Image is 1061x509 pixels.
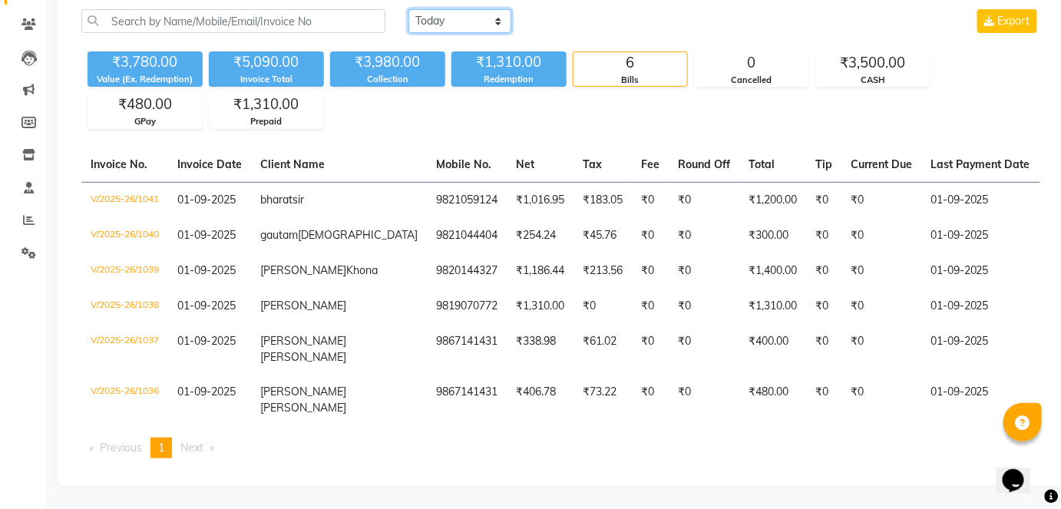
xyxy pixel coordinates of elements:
td: ₹1,310.00 [507,289,573,324]
td: 9821044404 [427,218,507,253]
span: [PERSON_NAME] [260,385,346,398]
span: 01-09-2025 [177,263,236,277]
span: Net [516,157,534,171]
span: Previous [100,441,142,454]
td: ₹61.02 [573,324,632,375]
td: V/2025-26/1038 [81,289,168,324]
div: Prepaid [210,115,323,128]
div: Value (Ex. Redemption) [88,73,203,86]
td: ₹406.78 [507,375,573,425]
div: CASH [816,74,930,87]
td: ₹0 [669,182,739,218]
td: ₹0 [841,289,921,324]
td: ₹338.98 [507,324,573,375]
span: Khona [346,263,378,277]
td: ₹0 [632,253,669,289]
span: Export [998,14,1030,28]
span: 1 [158,441,164,454]
td: 01-09-2025 [921,218,1040,253]
td: 9820144327 [427,253,507,289]
td: ₹0 [806,375,841,425]
div: 6 [573,52,687,74]
span: Fee [641,157,659,171]
div: Collection [330,73,445,86]
td: V/2025-26/1037 [81,324,168,375]
td: ₹0 [841,253,921,289]
span: 01-09-2025 [177,193,236,207]
span: Tax [583,157,602,171]
td: ₹0 [806,182,841,218]
span: Next [180,441,203,454]
td: ₹0 [632,375,669,425]
button: Export [977,9,1037,33]
td: V/2025-26/1039 [81,253,168,289]
span: Invoice Date [177,157,242,171]
input: Search by Name/Mobile/Email/Invoice No [81,9,385,33]
div: ₹3,780.00 [88,51,203,73]
td: ₹0 [632,218,669,253]
td: V/2025-26/1041 [81,182,168,218]
div: 0 [695,52,808,74]
td: ₹0 [669,375,739,425]
td: ₹0 [806,324,841,375]
span: Last Payment Date [930,157,1030,171]
td: ₹0 [806,253,841,289]
div: ₹3,500.00 [816,52,930,74]
div: ₹1,310.00 [451,51,567,73]
td: ₹1,200.00 [739,182,806,218]
td: ₹0 [841,218,921,253]
span: [PERSON_NAME] [260,263,346,277]
td: ₹0 [841,182,921,218]
td: V/2025-26/1040 [81,218,168,253]
td: ₹480.00 [739,375,806,425]
span: sir [293,193,304,207]
td: ₹0 [806,218,841,253]
td: ₹400.00 [739,324,806,375]
span: Total [749,157,775,171]
td: ₹0 [669,253,739,289]
span: Round Off [678,157,730,171]
td: ₹1,016.95 [507,182,573,218]
span: 01-09-2025 [177,385,236,398]
div: ₹5,090.00 [209,51,324,73]
td: ₹1,400.00 [739,253,806,289]
span: [PERSON_NAME] [260,334,346,348]
td: ₹0 [669,289,739,324]
td: ₹73.22 [573,375,632,425]
td: ₹0 [632,182,669,218]
td: ₹45.76 [573,218,632,253]
td: ₹300.00 [739,218,806,253]
td: 9867141431 [427,324,507,375]
div: Redemption [451,73,567,86]
div: ₹480.00 [88,94,202,115]
td: ₹1,310.00 [739,289,806,324]
span: [PERSON_NAME] [260,401,346,415]
td: V/2025-26/1036 [81,375,168,425]
td: ₹0 [573,289,632,324]
nav: Pagination [81,438,1040,458]
td: ₹254.24 [507,218,573,253]
div: Invoice Total [209,73,324,86]
td: ₹1,186.44 [507,253,573,289]
span: 01-09-2025 [177,334,236,348]
span: [PERSON_NAME] [260,299,346,312]
td: 9821059124 [427,182,507,218]
span: [DEMOGRAPHIC_DATA] [298,228,418,242]
span: bharat [260,193,293,207]
span: gautam [260,228,298,242]
td: 01-09-2025 [921,182,1040,218]
td: 01-09-2025 [921,289,1040,324]
td: 01-09-2025 [921,324,1040,375]
td: ₹0 [632,324,669,375]
div: GPay [88,115,202,128]
span: Invoice No. [91,157,147,171]
span: Tip [815,157,832,171]
div: Cancelled [695,74,808,87]
td: ₹0 [669,324,739,375]
td: ₹0 [632,289,669,324]
span: 01-09-2025 [177,228,236,242]
div: ₹1,310.00 [210,94,323,115]
iframe: chat widget [997,448,1046,494]
td: 9867141431 [427,375,507,425]
span: 01-09-2025 [177,299,236,312]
